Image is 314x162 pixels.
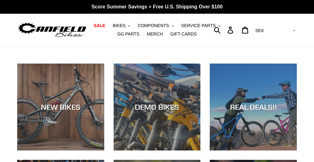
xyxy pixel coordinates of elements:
[110,21,133,30] button: BIKES
[113,23,125,28] span: BIKES
[114,30,143,38] a: GG PARTS
[135,21,177,30] button: COMPONENTS
[17,21,87,39] img: Canfield Bikes
[181,23,216,28] span: SERVICE PARTS
[138,23,169,28] span: COMPONENTS
[144,30,166,38] a: MERCH
[91,21,108,30] a: SALE
[147,31,163,37] span: MERCH
[114,64,201,150] a: DEMO BIKES
[210,64,297,150] a: REAL DEALS!!
[94,23,105,28] span: SALE
[17,64,104,150] a: NEW BIKES
[114,102,201,112] div: DEMO BIKES
[178,21,223,30] button: SERVICE PARTS
[167,30,200,38] a: GIFT CARDS
[210,102,297,112] div: REAL DEALS!!
[17,102,104,112] div: NEW BIKES
[170,31,197,37] span: GIFT CARDS
[117,31,140,37] span: GG PARTS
